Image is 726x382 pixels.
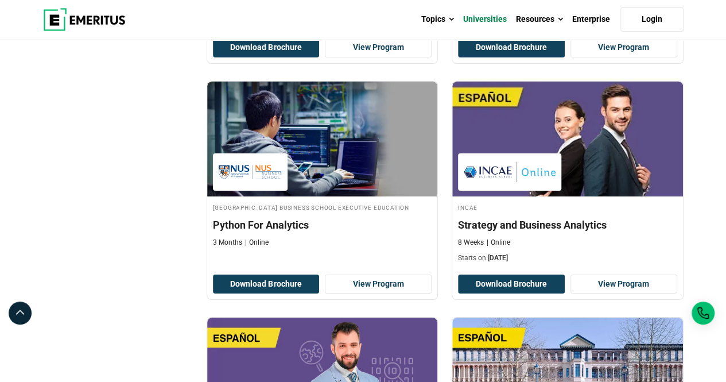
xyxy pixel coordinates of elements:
[570,38,677,57] a: View Program
[464,159,556,185] img: INCAE
[207,82,438,253] a: Coding Course by National University of Singapore Business School Executive Education - National ...
[325,38,432,57] a: View Program
[452,82,683,196] img: Strategy and Business Analytics | Online Business Management Course
[213,238,242,248] p: 3 Months
[219,159,282,185] img: National University of Singapore Business School Executive Education
[325,275,432,294] a: View Program
[458,275,565,294] button: Download Brochure
[488,254,508,262] span: [DATE]
[213,218,432,232] h4: Python For Analytics
[620,7,684,32] a: Login
[452,82,683,269] a: Business Management Course by INCAE - October 20, 2025 INCAE INCAE Strategy and Business Analytic...
[570,275,677,294] a: View Program
[458,253,677,263] p: Starts on:
[458,238,484,248] p: 8 Weeks
[207,82,438,196] img: Python For Analytics | Online Coding Course
[458,38,565,57] button: Download Brochure
[245,238,269,248] p: Online
[213,38,320,57] button: Download Brochure
[458,202,677,212] h4: INCAE
[487,238,510,248] p: Online
[458,218,677,232] h4: Strategy and Business Analytics
[213,275,320,294] button: Download Brochure
[213,202,432,212] h4: [GEOGRAPHIC_DATA] Business School Executive Education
